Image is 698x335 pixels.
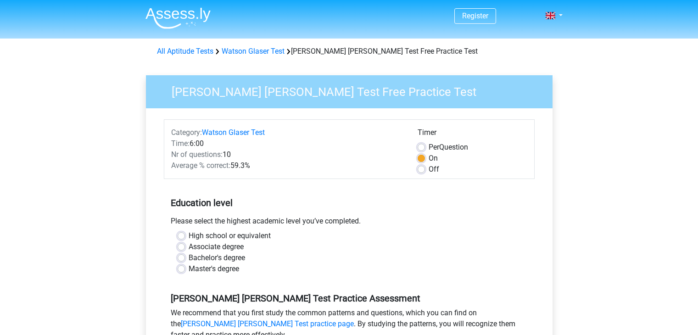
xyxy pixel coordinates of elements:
[171,161,230,170] span: Average % correct:
[157,47,213,56] a: All Aptitude Tests
[202,128,265,137] a: Watson Glaser Test
[171,150,223,159] span: Nr of questions:
[189,241,244,252] label: Associate degree
[164,138,411,149] div: 6:00
[171,139,190,148] span: Time:
[145,7,211,29] img: Assessly
[171,128,202,137] span: Category:
[189,230,271,241] label: High school or equivalent
[161,81,546,99] h3: [PERSON_NAME] [PERSON_NAME] Test Free Practice Test
[171,293,528,304] h5: [PERSON_NAME] [PERSON_NAME] Test Practice Assessment
[153,46,545,57] div: [PERSON_NAME] [PERSON_NAME] Test Free Practice Test
[418,127,527,142] div: Timer
[429,142,468,153] label: Question
[429,153,438,164] label: On
[164,216,535,230] div: Please select the highest academic level you’ve completed.
[429,164,439,175] label: Off
[189,263,239,274] label: Master's degree
[222,47,285,56] a: Watson Glaser Test
[164,160,411,171] div: 59.3%
[189,252,245,263] label: Bachelor's degree
[181,319,354,328] a: [PERSON_NAME] [PERSON_NAME] Test practice page
[429,143,439,151] span: Per
[164,149,411,160] div: 10
[462,11,488,20] a: Register
[171,194,528,212] h5: Education level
